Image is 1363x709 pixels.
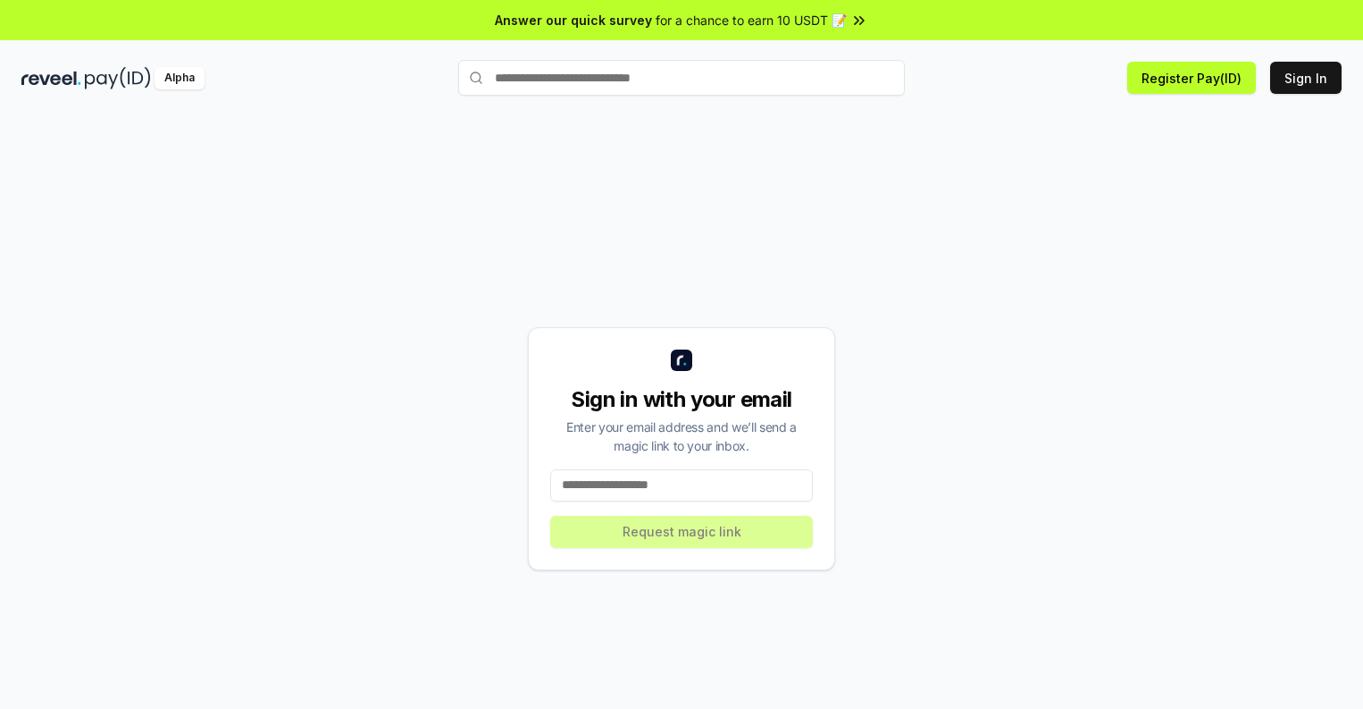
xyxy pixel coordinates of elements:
button: Register Pay(ID) [1127,62,1256,94]
span: for a chance to earn 10 USDT 📝 [656,11,847,30]
div: Sign in with your email [550,385,813,414]
div: Enter your email address and we’ll send a magic link to your inbox. [550,418,813,455]
span: Answer our quick survey [495,11,652,30]
img: pay_id [85,67,151,89]
img: reveel_dark [21,67,81,89]
button: Sign In [1270,62,1342,94]
div: Alpha [155,67,205,89]
img: logo_small [671,350,692,371]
